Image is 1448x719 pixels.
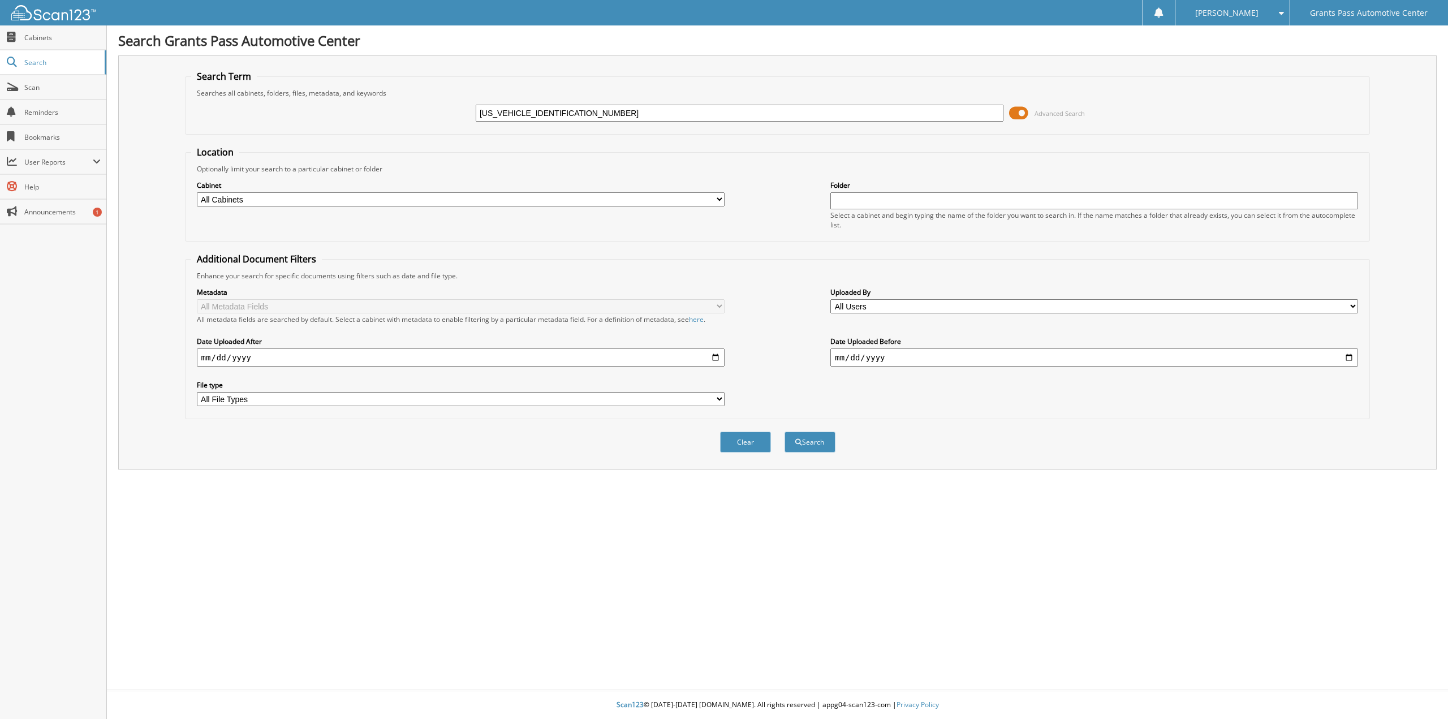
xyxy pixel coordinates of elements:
legend: Location [191,146,239,158]
div: Enhance your search for specific documents using filters such as date and file type. [191,271,1364,281]
input: end [830,348,1358,367]
a: here [689,315,704,324]
div: Searches all cabinets, folders, files, metadata, and keywords [191,88,1364,98]
span: Help [24,182,101,192]
button: Search [785,432,835,453]
span: Cabinets [24,33,101,42]
button: Clear [720,432,771,453]
div: Select a cabinet and begin typing the name of the folder you want to search in. If the name match... [830,210,1358,230]
span: Scan [24,83,101,92]
h1: Search Grants Pass Automotive Center [118,31,1437,50]
div: All metadata fields are searched by default. Select a cabinet with metadata to enable filtering b... [197,315,725,324]
label: Date Uploaded After [197,337,725,346]
span: Advanced Search [1035,109,1085,118]
img: scan123-logo-white.svg [11,5,96,20]
span: Announcements [24,207,101,217]
input: start [197,348,725,367]
label: Metadata [197,287,725,297]
div: © [DATE]-[DATE] [DOMAIN_NAME]. All rights reserved | appg04-scan123-com | [107,691,1448,719]
label: File type [197,380,725,390]
label: Cabinet [197,180,725,190]
div: Optionally limit your search to a particular cabinet or folder [191,164,1364,174]
span: [PERSON_NAME] [1195,10,1259,16]
legend: Additional Document Filters [191,253,322,265]
span: Reminders [24,107,101,117]
span: Bookmarks [24,132,101,142]
span: User Reports [24,157,93,167]
label: Folder [830,180,1358,190]
label: Uploaded By [830,287,1358,297]
label: Date Uploaded Before [830,337,1358,346]
span: Scan123 [617,700,644,709]
div: 1 [93,208,102,217]
span: Grants Pass Automotive Center [1310,10,1428,16]
legend: Search Term [191,70,257,83]
span: Search [24,58,99,67]
a: Privacy Policy [897,700,939,709]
